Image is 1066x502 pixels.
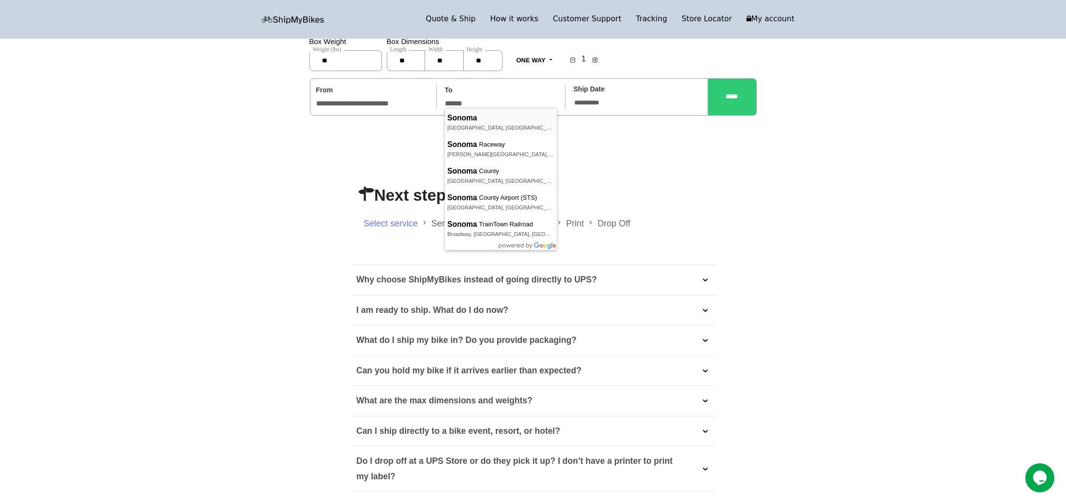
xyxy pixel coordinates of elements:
a: Select service [364,219,418,228]
input: Weight (lbs) [309,50,382,71]
label: Ship Date [574,83,605,95]
p: Can you hold my bike if it arrives earlier than expected? [356,363,581,379]
p: Do I drop off at a UPS Store or do they pick it up? I don’t have a printer to print my label? [356,454,687,484]
span: [GEOGRAPHIC_DATA], [GEOGRAPHIC_DATA], [GEOGRAPHIC_DATA] [447,205,620,210]
p: Can I ship directly to a bike event, resort, or hotel? [356,424,560,439]
span: Width [426,46,445,53]
input: Length [387,50,426,71]
p: Why choose ShipMyBikes instead of going directly to UPS? [356,272,597,288]
a: Customer Support [546,13,629,26]
div: Box Dimensions [387,35,503,78]
li: Sender [431,215,473,231]
h2: Next steps [359,186,707,211]
span: Length [388,46,409,53]
span: County [447,164,554,176]
span: Weight (lbs) [310,46,344,53]
h4: 1 [579,52,588,64]
input: Height [463,50,503,71]
span: Sonoma [447,113,479,123]
a: How it works [483,13,546,26]
span: Sonoma [447,140,479,149]
span: TrainTown Railroad [447,217,554,229]
span: Sonoma [447,166,479,176]
label: To [445,84,453,96]
p: What do I ship my bike in? Do you provide packaging? [356,333,577,348]
p: What are the max dimensions and weights? [356,393,533,409]
img: letsbox [262,16,325,24]
span: [GEOGRAPHIC_DATA], [GEOGRAPHIC_DATA] [447,178,561,184]
a: My account [739,13,802,26]
input: Width [425,50,463,71]
li: Print [566,215,597,231]
span: [PERSON_NAME][GEOGRAPHIC_DATA], [GEOGRAPHIC_DATA] [447,151,605,157]
a: Store Locator [674,13,739,26]
p: I am ready to ship. What do I do now? [356,303,508,318]
span: Height [464,46,485,53]
div: Box Weight [309,35,387,78]
span: Sonoma [447,220,479,229]
iframe: chat widget [1025,463,1056,492]
span: [GEOGRAPHIC_DATA], [GEOGRAPHIC_DATA] [447,125,561,131]
span: County Airport (STS) [447,191,554,203]
a: Tracking [629,13,675,26]
span: Broadway, [GEOGRAPHIC_DATA], [GEOGRAPHIC_DATA], [GEOGRAPHIC_DATA] [447,231,646,237]
span: Raceway [447,137,554,149]
label: From [316,84,333,96]
a: Quote & Ship [419,13,483,26]
li: Drop Off [597,215,630,231]
span: Sonoma [447,193,479,203]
